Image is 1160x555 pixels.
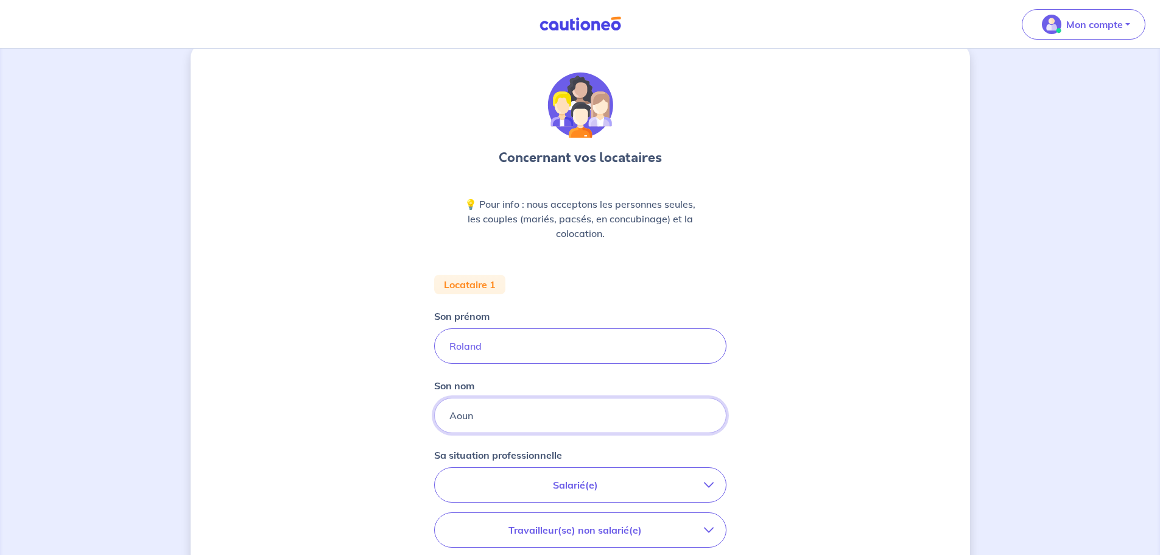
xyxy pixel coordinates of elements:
button: Travailleur(se) non salarié(e) [435,513,726,547]
img: illu_account_valid_menu.svg [1042,15,1061,34]
h3: Concernant vos locataires [499,148,662,168]
p: Salarié(e) [447,478,704,492]
p: 💡 Pour info : nous acceptons les personnes seules, les couples (mariés, pacsés, en concubinage) e... [463,197,697,241]
p: Son nom [434,378,474,393]
button: Salarié(e) [435,468,726,502]
p: Sa situation professionnelle [434,448,562,462]
img: Cautioneo [535,16,626,32]
button: illu_account_valid_menu.svgMon compte [1022,9,1145,40]
p: Mon compte [1066,17,1123,32]
div: Locataire 1 [434,275,505,294]
p: Travailleur(se) non salarié(e) [447,523,704,537]
input: Doe [434,398,726,433]
p: Son prénom [434,309,490,323]
input: John [434,328,726,364]
img: illu_tenants.svg [547,72,613,138]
